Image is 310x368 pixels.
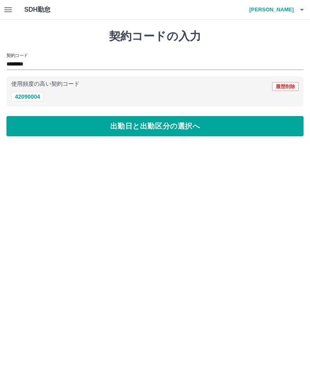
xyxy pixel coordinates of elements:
h1: 契約コードの入力 [6,30,304,43]
h2: 契約コード [6,52,28,59]
button: 履歴削除 [272,82,299,91]
p: 使用頻度の高い契約コード [11,81,80,87]
button: 42090004 [11,92,44,102]
button: 出勤日と出勤区分の選択へ [6,116,304,136]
